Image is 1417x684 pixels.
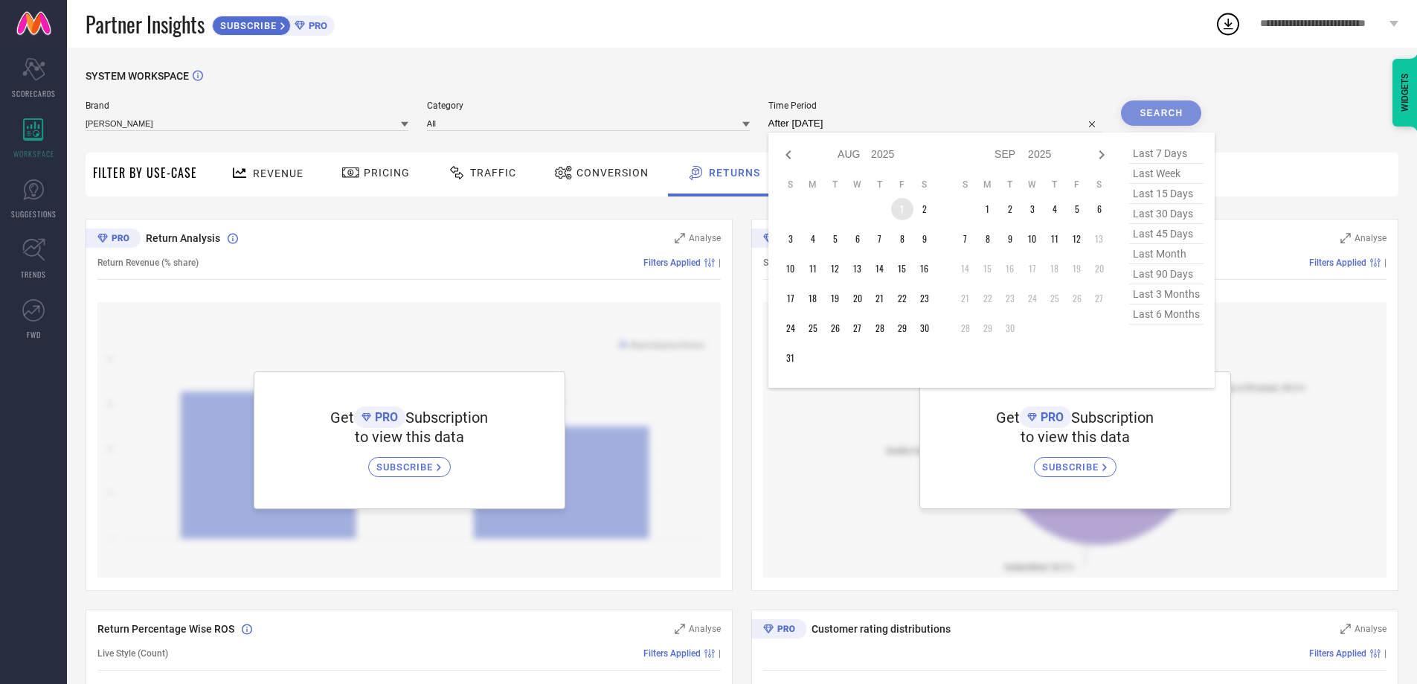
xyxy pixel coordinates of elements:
a: SUBSCRIBEPRO [212,12,335,36]
td: Tue Sep 02 2025 [999,198,1021,220]
td: Mon Sep 29 2025 [977,317,999,339]
span: Customer rating distributions [812,623,951,635]
span: Conversion [576,167,649,179]
svg: Zoom [1340,233,1351,243]
span: SYSTEM WORKSPACE [86,70,189,82]
td: Wed Sep 17 2025 [1021,258,1044,280]
td: Tue Aug 05 2025 [824,228,846,250]
td: Sat Aug 09 2025 [913,228,936,250]
span: to view this data [355,428,464,446]
td: Mon Sep 22 2025 [977,287,999,310]
td: Sat Aug 30 2025 [913,317,936,339]
td: Sat Aug 02 2025 [913,198,936,220]
span: Pricing [364,167,410,179]
svg: Zoom [1340,624,1351,634]
a: SUBSCRIBE [368,446,451,477]
span: Analyse [689,624,721,634]
input: Select time period [768,115,1103,132]
td: Fri Aug 08 2025 [891,228,913,250]
th: Saturday [1088,179,1111,191]
span: last 15 days [1129,184,1204,204]
td: Sat Sep 20 2025 [1088,258,1111,280]
td: Sat Sep 27 2025 [1088,287,1111,310]
th: Thursday [869,179,891,191]
td: Sun Aug 03 2025 [780,228,802,250]
td: Wed Aug 13 2025 [846,258,869,280]
td: Wed Aug 20 2025 [846,287,869,310]
td: Mon Sep 01 2025 [977,198,999,220]
span: FWD [27,329,41,340]
span: PRO [305,20,327,31]
th: Tuesday [824,179,846,191]
span: Sold Quantity (% share) [763,258,857,268]
td: Sun Sep 28 2025 [954,317,977,339]
th: Friday [1066,179,1088,191]
span: SCORECARDS [12,88,56,99]
td: Thu Aug 14 2025 [869,258,891,280]
span: Filters Applied [643,258,701,268]
div: Next month [1093,146,1111,164]
th: Monday [802,179,824,191]
span: SUBSCRIBE [213,20,280,31]
span: Filters Applied [643,648,701,659]
svg: Zoom [675,624,685,634]
th: Wednesday [846,179,869,191]
td: Sun Aug 24 2025 [780,317,802,339]
th: Tuesday [999,179,1021,191]
span: Analyse [1355,624,1387,634]
span: | [719,258,721,268]
span: Live Style (Count) [97,648,168,659]
span: Analyse [1355,233,1387,243]
span: Return Analysis [146,232,220,244]
th: Saturday [913,179,936,191]
td: Tue Sep 30 2025 [999,317,1021,339]
td: Sun Aug 31 2025 [780,347,802,369]
td: Thu Sep 04 2025 [1044,198,1066,220]
td: Sat Sep 13 2025 [1088,228,1111,250]
td: Fri Aug 29 2025 [891,317,913,339]
span: Get [330,409,354,426]
span: Return Revenue (% share) [97,258,199,268]
span: PRO [1037,410,1064,424]
span: Brand [86,100,408,111]
td: Thu Sep 18 2025 [1044,258,1066,280]
span: last 45 days [1129,224,1204,244]
td: Sun Sep 21 2025 [954,287,977,310]
td: Fri Aug 15 2025 [891,258,913,280]
td: Mon Aug 18 2025 [802,287,824,310]
td: Thu Aug 21 2025 [869,287,891,310]
span: TRENDS [21,269,46,280]
div: Previous month [780,146,797,164]
span: Return Percentage Wise ROS [97,623,234,635]
span: SUBSCRIBE [376,461,437,473]
span: Partner Insights [86,9,205,39]
span: | [1384,258,1387,268]
td: Mon Aug 25 2025 [802,317,824,339]
span: last 6 months [1129,304,1204,325]
span: SUBSCRIBE [1042,461,1102,473]
td: Sat Sep 06 2025 [1088,198,1111,220]
span: Get [996,409,1020,426]
span: WORKSPACE [13,148,54,159]
td: Tue Aug 26 2025 [824,317,846,339]
span: Revenue [253,167,303,179]
span: SUGGESTIONS [11,208,57,220]
div: Premium [86,228,141,251]
svg: Zoom [675,233,685,243]
td: Thu Aug 07 2025 [869,228,891,250]
span: Time Period [768,100,1103,111]
div: Open download list [1215,10,1241,37]
td: Thu Sep 11 2025 [1044,228,1066,250]
span: Returns [709,167,760,179]
td: Mon Aug 11 2025 [802,258,824,280]
th: Wednesday [1021,179,1044,191]
td: Wed Sep 03 2025 [1021,198,1044,220]
span: Subscription [405,409,488,426]
td: Fri Aug 22 2025 [891,287,913,310]
td: Wed Aug 06 2025 [846,228,869,250]
td: Wed Aug 27 2025 [846,317,869,339]
td: Wed Sep 24 2025 [1021,287,1044,310]
th: Sunday [780,179,802,191]
span: to view this data [1021,428,1130,446]
td: Sun Sep 07 2025 [954,228,977,250]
